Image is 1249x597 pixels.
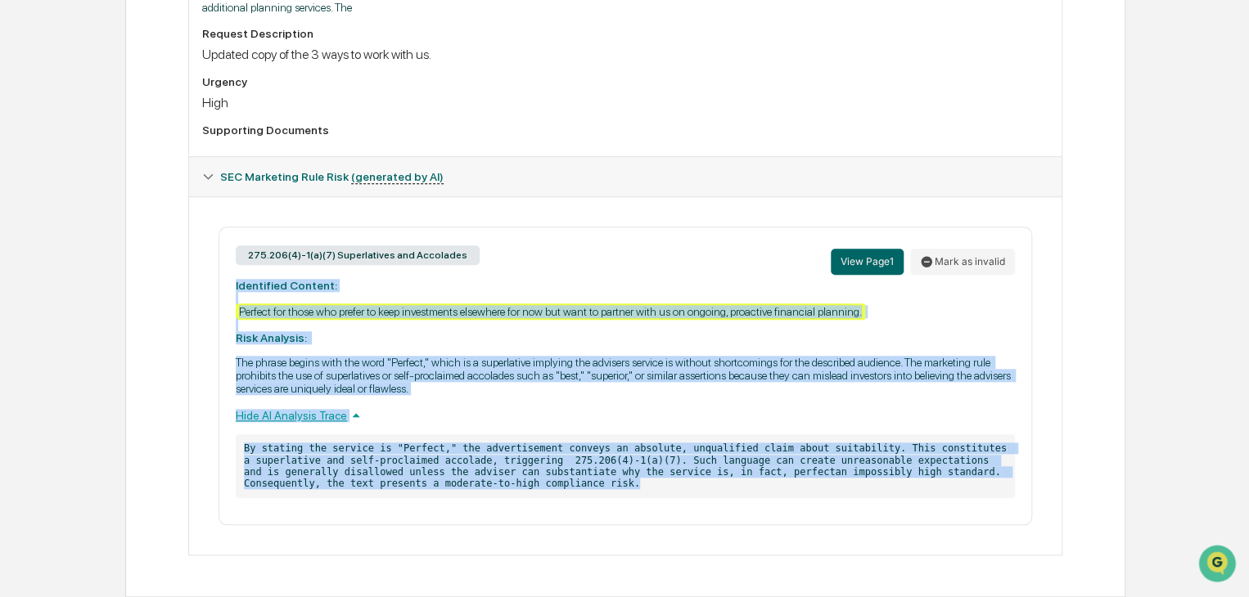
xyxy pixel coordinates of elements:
[236,331,307,344] strong: Risk Analysis:
[202,95,1048,110] div: High
[10,231,110,260] a: 🔎Data Lookup
[236,279,337,292] strong: Identified Content:
[10,200,112,229] a: 🖐️Preclearance
[202,47,1048,62] div: Updated copy of the 3 ways to work with us.
[16,239,29,252] div: 🔎
[236,434,1015,498] p: By stating the service is "Perfect," the advertisement conveys an absolute, unqualified claim abo...
[56,125,268,141] div: Start new chat
[278,130,298,150] button: Start new chat
[16,125,46,155] img: 1746055101610-c473b297-6a78-478c-a979-82029cc54cd1
[220,170,444,183] span: SEC Marketing Rule Risk
[1197,543,1241,587] iframe: Open customer support
[351,170,444,184] u: (generated by AI)
[910,249,1015,275] button: Mark as invalid
[236,303,865,320] div: Perfect for those who prefer to keep investments elsewhere for now but want to partner with us on...
[236,245,480,265] div: 275.206(4)-1(a)(7) Superlatives and Accolades
[119,208,132,221] div: 🗄️
[831,249,904,275] button: View Page1
[56,141,207,155] div: We're available if you need us!
[16,34,298,61] p: How can we help?
[202,123,1048,137] div: Supporting Documents
[16,208,29,221] div: 🖐️
[33,206,106,222] span: Preclearance
[115,276,198,290] a: Powered byPylon
[112,200,210,229] a: 🗄️Attestations
[33,237,103,254] span: Data Lookup
[236,356,1015,395] p: The phrase begins with the word "Perfect," which is a superlative implying the advisers service i...
[202,75,1048,88] div: Urgency
[202,27,1048,40] div: Request Description
[236,406,1015,424] div: Hide AI Analysis Trace
[189,157,1062,196] div: SEC Marketing Rule Risk (generated by AI)
[135,206,203,222] span: Attestations
[163,277,198,290] span: Pylon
